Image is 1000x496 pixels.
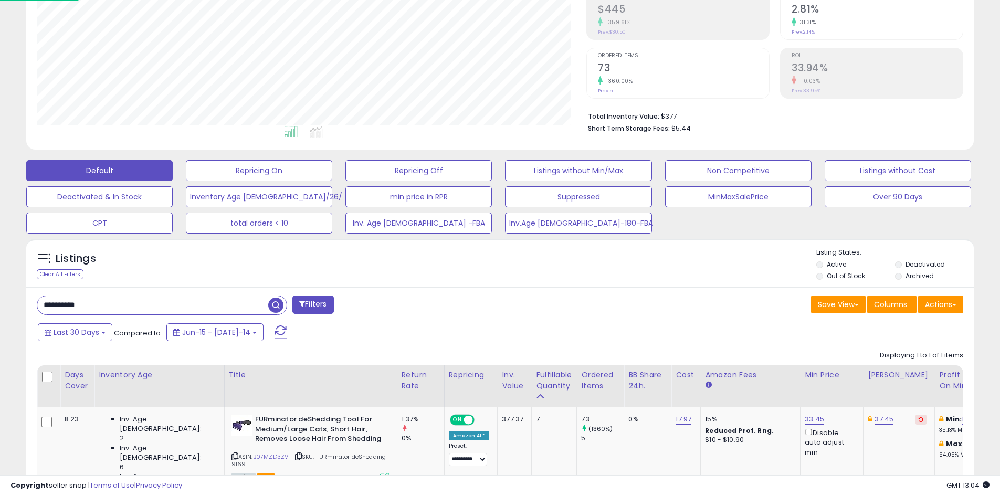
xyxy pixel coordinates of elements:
[792,3,963,17] h2: 2.81%
[588,109,955,122] li: $377
[792,29,815,35] small: Prev: 2.14%
[665,160,812,181] button: Non Competitive
[827,271,865,280] label: Out of Stock
[186,160,332,181] button: Repricing On
[449,370,493,381] div: Repricing
[90,480,134,490] a: Terms of Use
[705,436,792,445] div: $10 - $10.90
[588,425,613,433] small: (1360%)
[588,124,670,133] b: Short Term Storage Fees:
[792,62,963,76] h2: 33.94%
[825,186,971,207] button: Over 90 Days
[402,370,440,392] div: Return Rate
[505,160,651,181] button: Listings without Min/Max
[231,452,386,468] span: | SKU: FURminator deShedding 9169
[796,18,816,26] small: 31.31%
[811,296,866,313] button: Save View
[628,415,663,424] div: 0%
[946,480,990,490] span: 2025-08-14 13:04 GMT
[26,213,173,234] button: CPT
[231,473,256,482] span: All listings currently available for purchase on Amazon
[805,414,824,425] a: 33.45
[918,296,963,313] button: Actions
[676,370,696,381] div: Cost
[906,260,945,269] label: Deactivated
[805,427,855,457] div: Disable auto adjust min
[581,415,624,424] div: 73
[939,416,943,423] i: This overrides the store level min markup for this listing
[402,434,444,443] div: 0%
[603,18,630,26] small: 1359.61%
[581,370,619,392] div: Ordered Items
[449,431,490,440] div: Amazon AI *
[705,370,796,381] div: Amazon Fees
[472,416,489,425] span: OFF
[598,53,769,59] span: Ordered Items
[449,442,490,466] div: Preset:
[874,299,907,310] span: Columns
[56,251,96,266] h5: Listings
[345,186,492,207] button: min price in RPR
[257,473,275,482] span: FBA
[906,271,934,280] label: Archived
[628,370,667,392] div: BB Share 24h.
[598,62,769,76] h2: 73
[796,77,820,85] small: -0.03%
[505,213,651,234] button: Inv.Age [DEMOGRAPHIC_DATA]-180-FBA
[598,3,769,17] h2: $445
[880,351,963,361] div: Displaying 1 to 1 of 1 items
[505,186,651,207] button: Suppressed
[588,112,659,121] b: Total Inventory Value:
[705,426,774,435] b: Reduced Prof. Rng.
[946,414,962,424] b: Min:
[345,213,492,234] button: Inv. Age [DEMOGRAPHIC_DATA] -FBA
[705,415,792,424] div: 15%
[792,88,820,94] small: Prev: 33.95%
[37,269,83,279] div: Clear All Filters
[827,260,846,269] label: Active
[939,440,943,447] i: This overrides the store level max markup for this listing
[10,481,182,491] div: seller snap | |
[705,381,711,390] small: Amazon Fees.
[26,186,173,207] button: Deactivated & In Stock
[536,370,572,392] div: Fulfillable Quantity
[10,480,49,490] strong: Copyright
[805,370,859,381] div: Min Price
[186,213,332,234] button: total orders < 10
[292,296,333,314] button: Filters
[962,414,978,425] a: 18.87
[120,472,216,491] span: Inv. Age [DEMOGRAPHIC_DATA]:
[120,462,124,472] span: 6
[451,416,464,425] span: ON
[345,160,492,181] button: Repricing Off
[54,327,99,337] span: Last 30 Days
[120,434,124,443] span: 2
[182,327,250,337] span: Jun-15 - [DATE]-14
[120,444,216,462] span: Inv. Age [DEMOGRAPHIC_DATA]:
[868,370,930,381] div: [PERSON_NAME]
[186,186,332,207] button: Inventory Age [DEMOGRAPHIC_DATA]/26/
[255,415,383,447] b: FURminator deShedding Tool For Medium/Large Cats, Short Hair, Removes Loose Hair From Shedding
[598,88,613,94] small: Prev: 5
[231,415,389,481] div: ASIN:
[671,123,691,133] span: $5.44
[581,434,624,443] div: 5
[26,160,173,181] button: Default
[665,186,812,207] button: MinMaxSalePrice
[502,415,523,424] div: 377.37
[120,415,216,434] span: Inv. Age [DEMOGRAPHIC_DATA]:
[875,414,893,425] a: 37.45
[253,452,292,461] a: B07MZD3ZVF
[867,296,917,313] button: Columns
[65,415,86,424] div: 8.23
[166,323,264,341] button: Jun-15 - [DATE]-14
[114,328,162,338] span: Compared to:
[231,415,252,436] img: 31nYFCAxKOL._SL40_.jpg
[136,480,182,490] a: Privacy Policy
[536,415,569,424] div: 7
[825,160,971,181] button: Listings without Cost
[816,248,974,258] p: Listing States:
[402,415,444,424] div: 1.37%
[792,53,963,59] span: ROI
[229,370,393,381] div: Title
